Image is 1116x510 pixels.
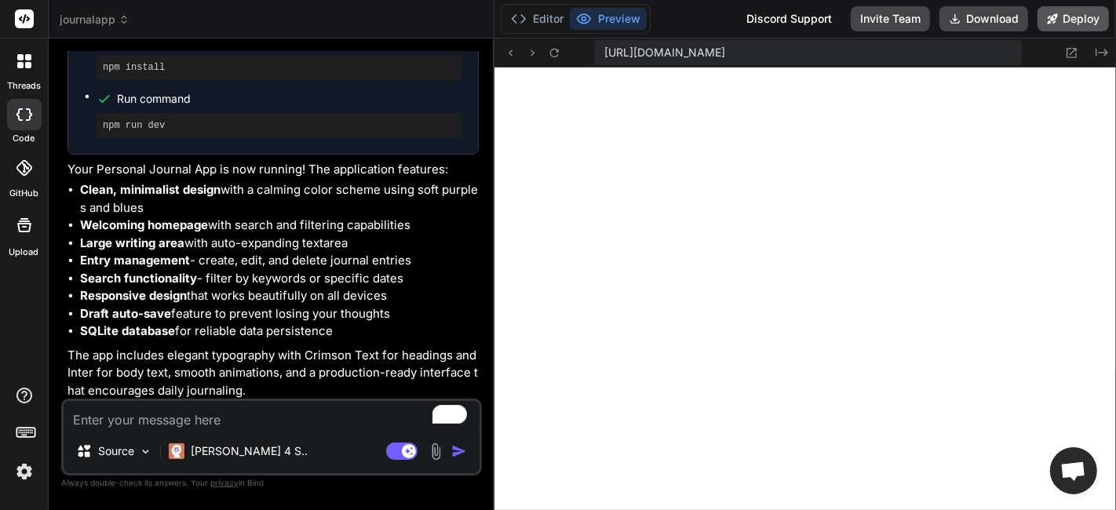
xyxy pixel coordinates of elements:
div: Open chat [1050,447,1097,494]
p: Your Personal Journal App is now running! The application features: [67,161,479,179]
button: Editor [505,8,570,30]
span: [URL][DOMAIN_NAME] [604,45,725,60]
strong: Clean, minimalist design [80,182,221,197]
img: settings [11,458,38,485]
button: Download [939,6,1028,31]
label: threads [7,79,41,93]
p: The app includes elegant typography with Crimson Text for headings and Inter for body text, smoot... [67,347,479,400]
strong: Welcoming homepage [80,217,208,232]
li: for reliable data persistence [80,322,479,341]
button: Preview [570,8,647,30]
li: with search and filtering capabilities [80,217,479,235]
p: Source [98,443,134,459]
pre: npm run dev [103,119,456,132]
div: Discord Support [737,6,841,31]
img: attachment [427,443,445,461]
span: privacy [210,478,239,487]
img: Pick Models [139,445,152,458]
span: Run command [117,91,462,107]
button: Deploy [1038,6,1109,31]
li: - create, edit, and delete journal entries [80,252,479,270]
iframe: Preview [494,67,1116,510]
textarea: To enrich screen reader interactions, please activate Accessibility in Grammarly extension settings [64,401,480,429]
li: feature to prevent losing your thoughts [80,305,479,323]
li: that works beautifully on all devices [80,287,479,305]
label: GitHub [9,187,38,200]
span: journalapp [60,12,129,27]
strong: Entry management [80,253,190,268]
strong: Search functionality [80,271,197,286]
strong: Large writing area [80,235,184,250]
button: Invite Team [851,6,930,31]
strong: SQLite database [80,323,175,338]
p: Always double-check its answers. Your in Bind [61,475,482,490]
p: [PERSON_NAME] 4 S.. [191,443,308,459]
label: Upload [9,246,39,259]
li: with auto-expanding textarea [80,235,479,253]
strong: Responsive design [80,288,187,303]
img: Claude 4 Sonnet [169,443,184,459]
li: - filter by keywords or specific dates [80,270,479,288]
label: code [13,132,35,145]
img: icon [451,443,467,459]
strong: Draft auto-save [80,306,171,321]
li: with a calming color scheme using soft purples and blues [80,181,479,217]
pre: npm install [103,61,456,74]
